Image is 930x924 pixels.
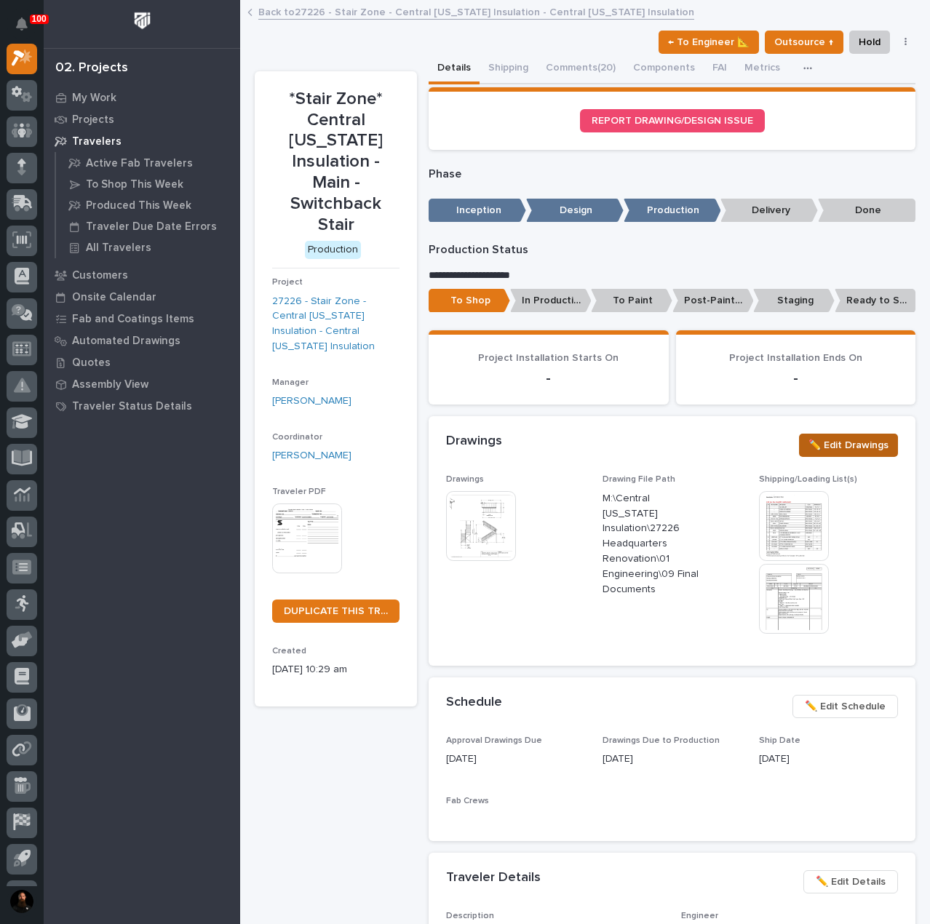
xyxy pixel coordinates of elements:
[446,797,489,805] span: Fab Crews
[272,487,326,496] span: Traveler PDF
[480,54,537,84] button: Shipping
[55,60,128,76] div: 02. Projects
[56,195,240,215] a: Produced This Week
[774,33,834,51] span: Outsource ↑
[44,130,240,152] a: Travelers
[429,54,480,84] button: Details
[603,752,742,767] p: [DATE]
[86,157,193,170] p: Active Fab Travelers
[624,199,721,223] p: Production
[7,886,37,917] button: users-avatar
[753,289,835,313] p: Staging
[446,752,585,767] p: [DATE]
[56,237,240,258] a: All Travelers
[72,269,128,282] p: Customers
[56,153,240,173] a: Active Fab Travelers
[44,330,240,351] a: Automated Drawings
[603,491,707,597] p: M:\Central [US_STATE] Insulation\27226 Headquarters Renovation\01 Engineering\09 Final Documents
[759,752,898,767] p: [DATE]
[72,291,156,304] p: Onsite Calendar
[526,199,624,223] p: Design
[835,289,916,313] p: Ready to Ship
[759,475,857,484] span: Shipping/Loading List(s)
[272,448,351,463] a: [PERSON_NAME]
[72,113,114,127] p: Projects
[44,351,240,373] a: Quotes
[72,357,111,370] p: Quotes
[681,912,718,920] span: Engineer
[803,870,898,893] button: ✏️ Edit Details
[720,199,818,223] p: Delivery
[86,178,183,191] p: To Shop This Week
[693,370,899,387] p: -
[272,662,400,677] p: [DATE] 10:29 am
[305,241,361,259] div: Production
[56,174,240,194] a: To Shop This Week
[729,353,862,363] span: Project Installation Ends On
[258,3,694,20] a: Back to27226 - Stair Zone - Central [US_STATE] Insulation - Central [US_STATE] Insulation
[44,373,240,395] a: Assembly View
[72,400,192,413] p: Traveler Status Details
[759,736,800,745] span: Ship Date
[659,31,759,54] button: ← To Engineer 📐
[446,370,651,387] p: -
[7,9,37,39] button: Notifications
[44,87,240,108] a: My Work
[72,335,180,348] p: Automated Drawings
[44,264,240,286] a: Customers
[429,289,510,313] p: To Shop
[86,199,191,212] p: Produced This Week
[446,475,484,484] span: Drawings
[44,395,240,417] a: Traveler Status Details
[272,378,309,387] span: Manager
[859,33,881,51] span: Hold
[672,289,754,313] p: Post-Paint Assembly
[446,870,541,886] h2: Traveler Details
[32,14,47,24] p: 100
[510,289,592,313] p: In Production
[603,475,675,484] span: Drawing File Path
[272,600,400,623] a: DUPLICATE THIS TRAVELER
[603,736,720,745] span: Drawings Due to Production
[808,437,889,454] span: ✏️ Edit Drawings
[18,17,37,41] div: Notifications100
[129,7,156,34] img: Workspace Logo
[446,695,502,711] h2: Schedule
[44,308,240,330] a: Fab and Coatings Items
[765,31,843,54] button: Outsource ↑
[72,378,148,391] p: Assembly View
[429,167,915,181] p: Phase
[86,242,151,255] p: All Travelers
[478,353,619,363] span: Project Installation Starts On
[272,294,400,354] a: 27226 - Stair Zone - Central [US_STATE] Insulation - Central [US_STATE] Insulation
[446,912,494,920] span: Description
[272,647,306,656] span: Created
[537,54,624,84] button: Comments (20)
[272,433,322,442] span: Coordinator
[805,698,886,715] span: ✏️ Edit Schedule
[446,736,542,745] span: Approval Drawings Due
[736,54,789,84] button: Metrics
[44,108,240,130] a: Projects
[72,313,194,326] p: Fab and Coatings Items
[446,434,502,450] h2: Drawings
[816,873,886,891] span: ✏️ Edit Details
[668,33,750,51] span: ← To Engineer 📐
[580,109,765,132] a: REPORT DRAWING/DESIGN ISSUE
[72,92,116,105] p: My Work
[624,54,704,84] button: Components
[592,116,753,126] span: REPORT DRAWING/DESIGN ISSUE
[72,135,122,148] p: Travelers
[56,216,240,236] a: Traveler Due Date Errors
[272,394,351,409] a: [PERSON_NAME]
[849,31,890,54] button: Hold
[272,89,400,236] p: *Stair Zone* Central [US_STATE] Insulation - Main - Switchback Stair
[44,286,240,308] a: Onsite Calendar
[429,243,915,257] p: Production Status
[591,289,672,313] p: To Paint
[792,695,898,718] button: ✏️ Edit Schedule
[818,199,915,223] p: Done
[429,199,526,223] p: Inception
[284,606,388,616] span: DUPLICATE THIS TRAVELER
[86,220,217,234] p: Traveler Due Date Errors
